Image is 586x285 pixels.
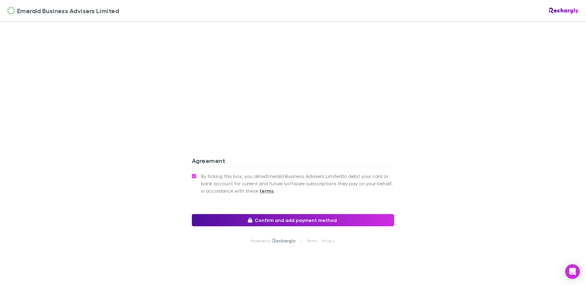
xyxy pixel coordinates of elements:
p: Powered by [251,239,272,243]
strong: terms [260,188,274,194]
img: Rechargly Logo [549,8,579,14]
img: Rechargly Logo [272,239,296,243]
button: Confirm and add payment method [192,214,394,226]
img: Emerald Business Advisers Limited's Logo [7,7,15,14]
a: Terms [307,239,317,243]
div: Open Intercom Messenger [565,264,580,279]
p: | [301,239,302,243]
span: By ticking this box, you allow Emerald Business Advisers Limited to debit your card or bank accou... [201,172,394,194]
a: Privacy [322,239,335,243]
span: Emerald Business Advisers Limited [17,6,119,15]
h3: Agreement [192,157,394,167]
